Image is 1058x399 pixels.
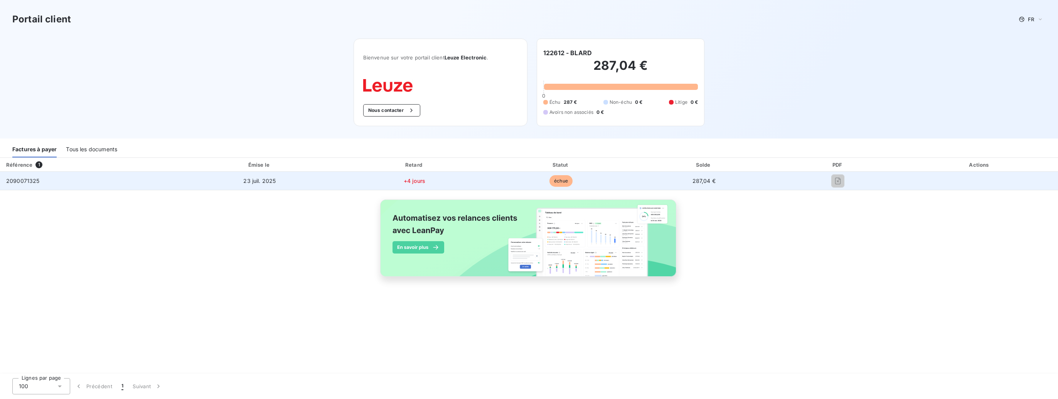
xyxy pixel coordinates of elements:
[691,99,698,106] span: 0 €
[564,99,577,106] span: 287 €
[903,161,1056,169] div: Actions
[35,161,42,168] span: 1
[490,161,632,169] div: Statut
[180,161,339,169] div: Émise le
[445,54,487,61] span: Leuze Electronic
[342,161,487,169] div: Retard
[117,378,128,394] button: 1
[610,99,632,106] span: Non-échu
[6,178,40,184] span: 2090071325
[1028,16,1034,22] span: FR
[66,141,117,157] div: Tous les documents
[543,58,698,81] h2: 287,04 €
[635,99,642,106] span: 0 €
[6,162,32,168] div: Référence
[549,99,561,106] span: Échu
[776,161,900,169] div: PDF
[596,109,604,116] span: 0 €
[404,178,425,184] span: +4 jours
[635,161,773,169] div: Solde
[128,378,167,394] button: Suivant
[12,141,57,157] div: Factures à payer
[70,378,117,394] button: Précédent
[543,48,592,57] h6: 122612 - BLARD
[675,99,687,106] span: Litige
[363,79,413,92] img: Company logo
[363,54,518,61] span: Bienvenue sur votre portail client .
[363,104,420,117] button: Nous contacter
[12,12,71,26] h3: Portail client
[373,195,685,290] img: banner
[243,178,276,184] span: 23 juil. 2025
[692,178,716,184] span: 287,04 €
[121,382,123,390] span: 1
[549,175,573,187] span: échue
[19,382,28,390] span: 100
[542,93,545,99] span: 0
[549,109,593,116] span: Avoirs non associés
